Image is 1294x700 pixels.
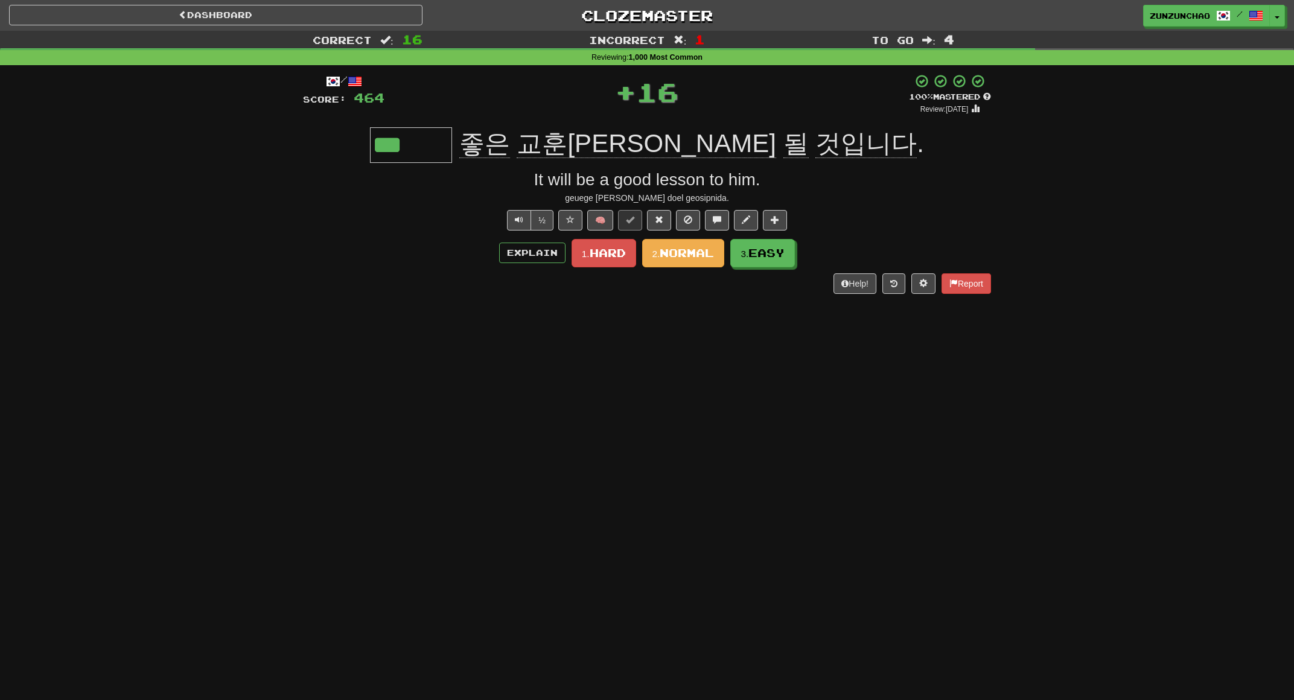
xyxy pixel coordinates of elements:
div: Mastered [909,92,991,103]
span: : [674,35,687,45]
span: : [380,35,394,45]
a: Dashboard [9,5,422,25]
button: ½ [531,210,553,231]
span: 4 [944,32,954,46]
small: 1. [582,249,590,259]
button: Explain [499,243,566,263]
button: 2.Normal [642,239,725,267]
button: 1.Hard [572,239,636,267]
button: 🧠 [587,210,613,231]
span: 것입니다 [815,129,917,158]
button: 3.Easy [730,239,795,267]
span: / [1237,10,1243,18]
span: Correct [313,34,372,46]
span: 1 [695,32,705,46]
span: 464 [354,90,384,105]
button: Set this sentence to 100% Mastered (alt+m) [618,210,642,231]
span: To go [872,34,914,46]
span: 16 [402,32,422,46]
span: Hard [590,246,626,259]
button: Round history (alt+y) [882,273,905,294]
span: 좋은 [459,129,510,158]
span: 100 % [909,92,933,101]
button: Discuss sentence (alt+u) [705,210,729,231]
button: Add to collection (alt+a) [763,210,787,231]
div: It will be a good lesson to him. [303,168,991,192]
button: Report [942,273,991,294]
button: Reset to 0% Mastered (alt+r) [647,210,671,231]
span: 교훈[PERSON_NAME] [517,129,776,158]
button: Ignore sentence (alt+i) [676,210,700,231]
button: Play sentence audio (ctl+space) [507,210,531,231]
button: Help! [833,273,876,294]
div: / [303,74,384,89]
span: Score: [303,94,346,104]
small: 2. [652,249,660,259]
button: Edit sentence (alt+d) [734,210,758,231]
strong: 1,000 Most Common [629,53,703,62]
span: ZunZunChao [1150,10,1210,21]
small: Review: [DATE] [920,105,969,113]
span: 될 [783,129,809,158]
button: Favorite sentence (alt+f) [558,210,582,231]
span: . [452,129,924,158]
span: + [615,74,636,110]
div: geuege [PERSON_NAME] doel geosipnida. [303,192,991,204]
span: Easy [748,246,785,259]
span: Normal [660,246,714,259]
div: Text-to-speech controls [505,210,553,231]
a: Clozemaster [441,5,854,26]
span: 16 [636,77,678,107]
a: ZunZunChao / [1143,5,1270,27]
span: Incorrect [589,34,665,46]
span: : [922,35,935,45]
small: 3. [741,249,748,259]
